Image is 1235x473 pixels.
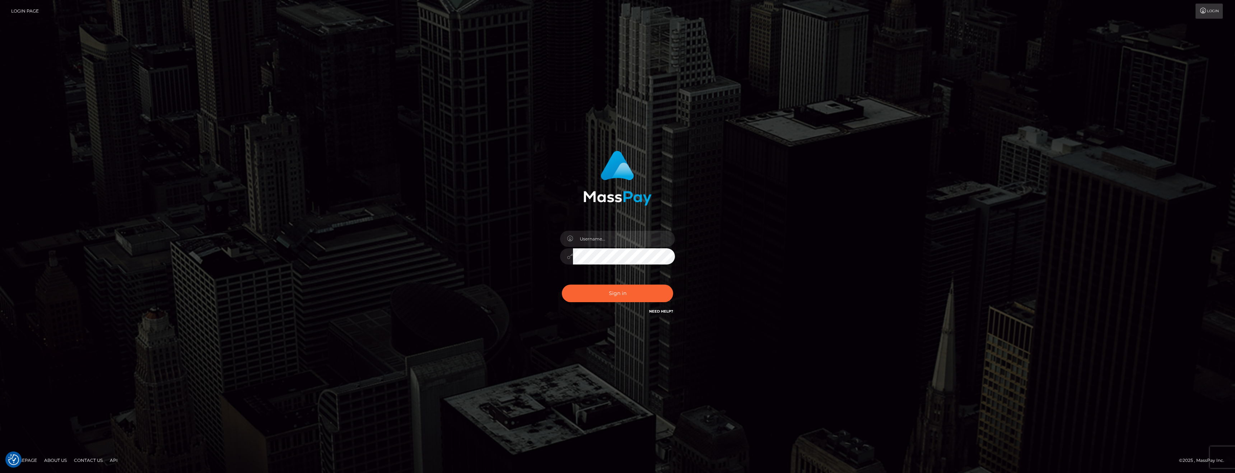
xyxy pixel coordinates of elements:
[107,455,121,466] a: API
[8,454,19,465] button: Consent Preferences
[71,455,106,466] a: Contact Us
[1196,4,1223,19] a: Login
[1179,456,1230,464] div: © 2025 , MassPay Inc.
[8,455,40,466] a: Homepage
[41,455,70,466] a: About Us
[649,309,673,314] a: Need Help?
[573,231,675,247] input: Username...
[583,151,652,206] img: MassPay Login
[11,4,39,19] a: Login Page
[562,285,673,302] button: Sign in
[8,454,19,465] img: Revisit consent button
